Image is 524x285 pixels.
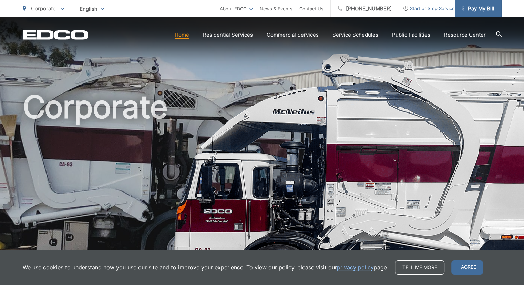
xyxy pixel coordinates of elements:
[31,5,56,12] span: Corporate
[23,30,88,40] a: EDCD logo. Return to the homepage.
[260,4,292,13] a: News & Events
[395,260,444,275] a: Tell me more
[267,31,319,39] a: Commercial Services
[392,31,430,39] a: Public Facilities
[220,4,253,13] a: About EDCO
[444,31,486,39] a: Resource Center
[74,3,109,15] span: English
[299,4,323,13] a: Contact Us
[23,263,388,272] p: We use cookies to understand how you use our site and to improve your experience. To view our pol...
[332,31,378,39] a: Service Schedules
[462,4,494,13] span: Pay My Bill
[451,260,483,275] span: I agree
[203,31,253,39] a: Residential Services
[337,263,374,272] a: privacy policy
[175,31,189,39] a: Home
